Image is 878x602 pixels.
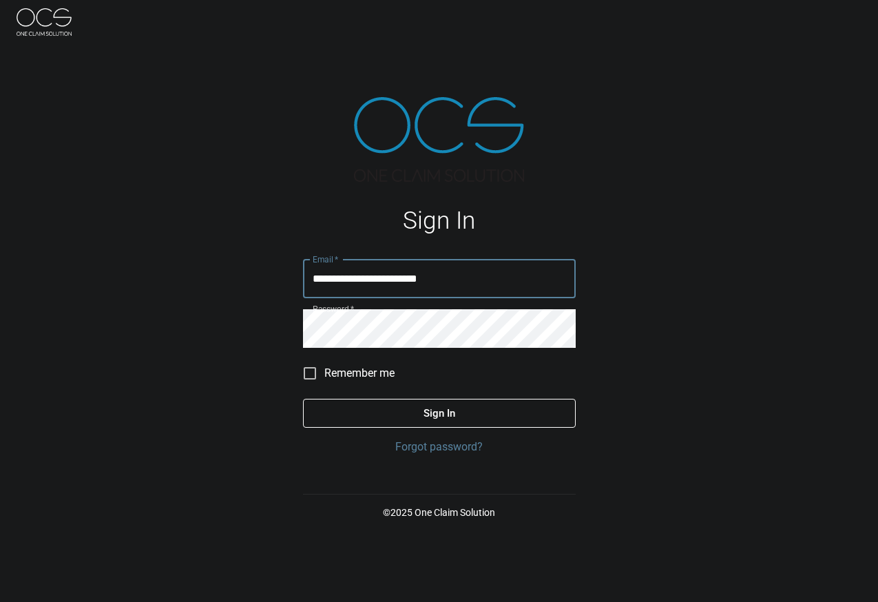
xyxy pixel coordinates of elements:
button: Sign In [303,399,576,428]
label: Password [313,303,354,315]
span: Remember me [324,365,395,382]
h1: Sign In [303,207,576,235]
img: ocs-logo-tra.png [354,97,524,182]
label: Email [313,253,339,265]
img: ocs-logo-white-transparent.png [17,8,72,36]
a: Forgot password? [303,439,576,455]
p: © 2025 One Claim Solution [303,506,576,519]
